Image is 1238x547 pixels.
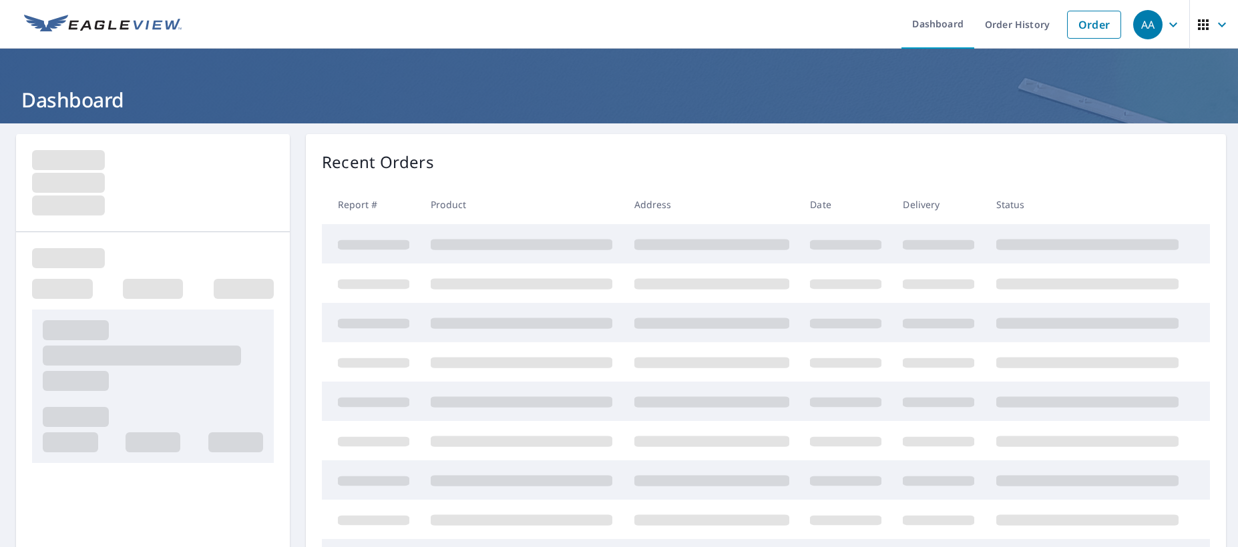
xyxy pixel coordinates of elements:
[322,150,434,174] p: Recent Orders
[24,15,182,35] img: EV Logo
[322,185,420,224] th: Report #
[1067,11,1121,39] a: Order
[1133,10,1163,39] div: AA
[892,185,985,224] th: Delivery
[420,185,623,224] th: Product
[799,185,892,224] th: Date
[16,86,1222,113] h1: Dashboard
[986,185,1189,224] th: Status
[624,185,800,224] th: Address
